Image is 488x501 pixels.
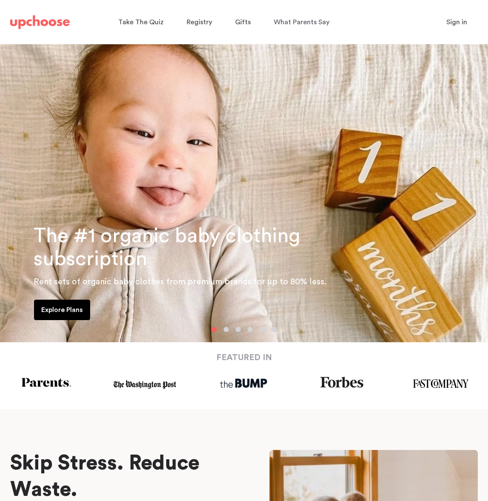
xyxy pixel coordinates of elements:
[34,226,300,269] span: The #1 organic baby clothing subscription
[274,19,329,26] span: What Parents Say
[446,19,467,26] span: Sign in
[187,19,212,26] span: Registry
[10,15,70,29] img: UpChoose
[10,453,199,500] span: Skip Stress. Reduce Waste.
[10,14,70,31] a: UpChoose
[216,353,272,362] strong: FEATURED IN
[187,14,215,31] a: Registry
[118,14,166,31] a: Take The Quiz
[436,14,478,31] button: Sign in
[235,19,251,26] span: Gifts
[41,305,83,315] p: Explore Plans
[34,275,478,289] p: Rent sets of organic baby clothes from premium brands for up to 80% less.
[274,14,332,31] a: What Parents Say
[235,14,253,31] a: Gifts
[118,19,164,26] span: Take The Quiz
[34,300,90,320] a: Explore Plans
